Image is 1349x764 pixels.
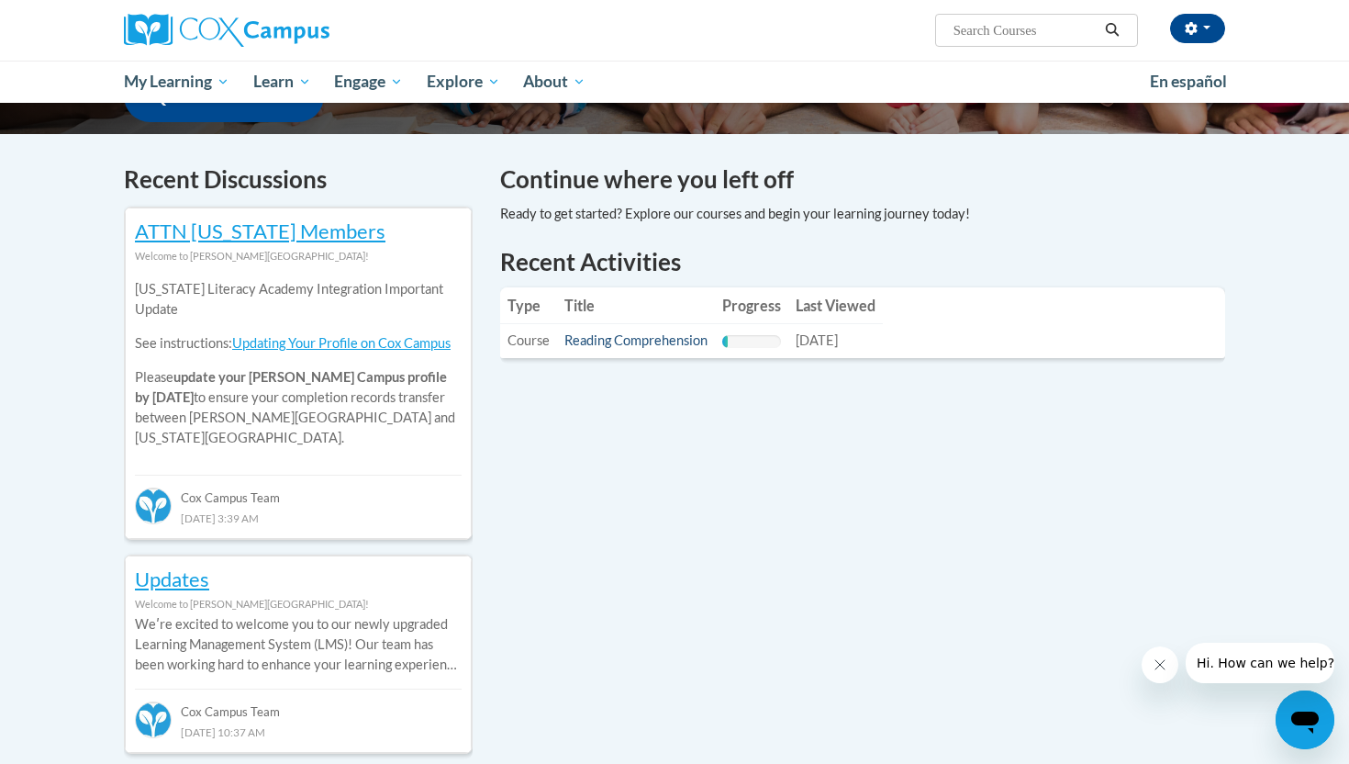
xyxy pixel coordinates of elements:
[722,335,728,348] div: Progress, %
[1142,646,1178,683] iframe: Close message
[557,287,715,324] th: Title
[241,61,323,103] a: Learn
[500,162,1225,197] h4: Continue where you left off
[1186,643,1334,683] iframe: Message from company
[1138,62,1239,101] a: En español
[135,246,462,266] div: Welcome to [PERSON_NAME][GEOGRAPHIC_DATA]!
[253,71,311,93] span: Learn
[715,287,788,324] th: Progress
[1276,691,1334,749] iframe: Button to launch messaging window
[135,219,385,243] a: ATTN [US_STATE] Members
[1170,14,1225,43] button: Account Settings
[788,287,883,324] th: Last Viewed
[135,594,462,614] div: Welcome to [PERSON_NAME][GEOGRAPHIC_DATA]!
[96,61,1253,103] div: Main menu
[1150,72,1227,91] span: En español
[512,61,598,103] a: About
[564,332,708,348] a: Reading Comprehension
[135,369,447,405] b: update your [PERSON_NAME] Campus profile by [DATE]
[135,702,172,738] img: Cox Campus Team
[135,266,462,462] div: Please to ensure your completion records transfer between [PERSON_NAME][GEOGRAPHIC_DATA] and [US_...
[135,614,462,675] p: Weʹre excited to welcome you to our newly upgraded Learning Management System (LMS)! Our team has...
[135,689,462,722] div: Cox Campus Team
[112,61,241,103] a: My Learning
[135,475,462,508] div: Cox Campus Team
[124,14,329,47] img: Cox Campus
[135,508,462,528] div: [DATE] 3:39 AM
[1098,19,1126,41] button: Search
[135,279,462,320] p: [US_STATE] Literacy Academy Integration Important Update
[952,19,1098,41] input: Search Courses
[500,245,1225,278] h1: Recent Activities
[523,71,585,93] span: About
[427,71,500,93] span: Explore
[507,332,550,348] span: Course
[135,567,209,591] a: Updates
[135,722,462,742] div: [DATE] 10:37 AM
[500,287,557,324] th: Type
[415,61,512,103] a: Explore
[796,332,838,348] span: [DATE]
[135,333,462,354] p: See instructions:
[334,71,403,93] span: Engage
[322,61,415,103] a: Engage
[124,14,473,47] a: Cox Campus
[232,335,451,351] a: Updating Your Profile on Cox Campus
[124,162,473,197] h4: Recent Discussions
[135,488,172,524] img: Cox Campus Team
[124,71,229,93] span: My Learning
